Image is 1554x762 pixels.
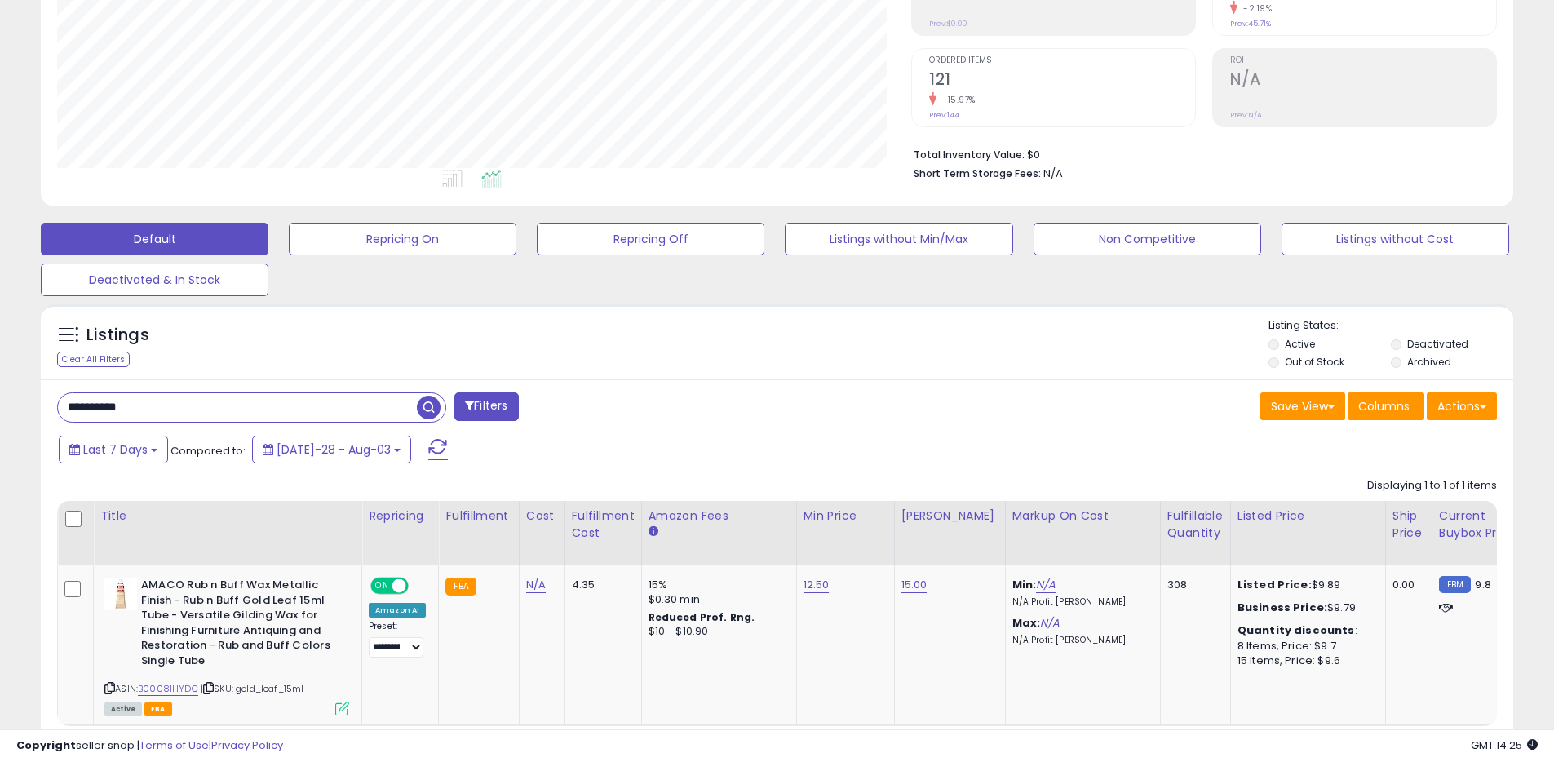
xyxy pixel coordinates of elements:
div: 308 [1167,578,1218,592]
li: $0 [914,144,1485,163]
div: Fulfillment Cost [572,507,635,542]
small: -15.97% [936,94,976,106]
small: Prev: N/A [1230,110,1262,120]
div: 8 Items, Price: $9.7 [1237,639,1373,653]
strong: Copyright [16,738,76,753]
small: -2.19% [1237,2,1272,15]
button: Save View [1260,392,1345,420]
div: 0.00 [1392,578,1419,592]
h5: Listings [86,324,149,347]
span: OFF [406,579,432,593]
span: All listings currently available for purchase on Amazon [104,702,142,716]
small: FBA [445,578,476,596]
button: Columns [1348,392,1424,420]
div: Fulfillment [445,507,511,525]
div: 15% [649,578,784,592]
div: $9.79 [1237,600,1373,615]
div: Markup on Cost [1012,507,1153,525]
div: $10 - $10.90 [649,625,784,639]
a: N/A [1040,615,1060,631]
button: Repricing Off [537,223,764,255]
a: N/A [526,577,546,593]
button: Actions [1427,392,1497,420]
b: Listed Price: [1237,577,1312,592]
div: Ship Price [1392,507,1425,542]
div: Min Price [804,507,888,525]
label: Active [1285,337,1315,351]
button: Filters [454,392,518,421]
div: Cost [526,507,558,525]
div: $0.30 min [649,592,784,607]
span: 9.8 [1475,577,1490,592]
p: N/A Profit [PERSON_NAME] [1012,635,1148,646]
a: Terms of Use [139,738,209,753]
div: Listed Price [1237,507,1379,525]
small: Prev: 45.71% [1230,19,1271,29]
span: ON [372,579,392,593]
div: Displaying 1 to 1 of 1 items [1367,478,1497,494]
small: FBM [1439,576,1471,593]
h2: 121 [929,70,1195,92]
div: Fulfillable Quantity [1167,507,1224,542]
button: Listings without Cost [1282,223,1509,255]
span: FBA [144,702,172,716]
div: 15 Items, Price: $9.6 [1237,653,1373,668]
button: Deactivated & In Stock [41,264,268,296]
small: Prev: 144 [929,110,959,120]
b: Quantity discounts [1237,622,1355,638]
label: Deactivated [1407,337,1468,351]
button: Last 7 Days [59,436,168,463]
th: The percentage added to the cost of goods (COGS) that forms the calculator for Min & Max prices. [1005,501,1160,565]
a: Privacy Policy [211,738,283,753]
span: 2025-08-11 14:25 GMT [1471,738,1538,753]
span: | SKU: gold_leaf_15ml [201,682,304,695]
a: 15.00 [901,577,928,593]
button: Repricing On [289,223,516,255]
a: B00081HYDC [138,682,198,696]
label: Archived [1407,355,1451,369]
span: Ordered Items [929,56,1195,65]
button: [DATE]-28 - Aug-03 [252,436,411,463]
b: Reduced Prof. Rng. [649,610,755,624]
b: Min: [1012,577,1037,592]
div: Current Buybox Price [1439,507,1523,542]
div: Clear All Filters [57,352,130,367]
button: Non Competitive [1034,223,1261,255]
small: Prev: $0.00 [929,19,967,29]
div: seller snap | | [16,738,283,754]
h2: N/A [1230,70,1496,92]
div: $9.89 [1237,578,1373,592]
span: ROI [1230,56,1496,65]
div: [PERSON_NAME] [901,507,998,525]
div: : [1237,623,1373,638]
p: Listing States: [1268,318,1513,334]
div: Amazon Fees [649,507,790,525]
b: Business Price: [1237,600,1327,615]
span: [DATE]-28 - Aug-03 [277,441,391,458]
a: N/A [1036,577,1056,593]
b: Total Inventory Value: [914,148,1025,162]
a: 12.50 [804,577,830,593]
div: Preset: [369,621,426,658]
div: Title [100,507,355,525]
small: Amazon Fees. [649,525,658,539]
span: Columns [1358,398,1410,414]
div: Repricing [369,507,432,525]
img: 31gGAT8cN6L._SL40_.jpg [104,578,137,610]
span: Compared to: [170,443,246,459]
span: N/A [1043,166,1063,181]
label: Out of Stock [1285,355,1344,369]
button: Default [41,223,268,255]
span: Last 7 Days [83,441,148,458]
div: Amazon AI [369,603,426,618]
div: 4.35 [572,578,629,592]
b: AMACO Rub n Buff Wax Metallic Finish - Rub n Buff Gold Leaf 15ml Tube - Versatile Gilding Wax for... [141,578,339,672]
p: N/A Profit [PERSON_NAME] [1012,596,1148,608]
button: Listings without Min/Max [785,223,1012,255]
b: Max: [1012,615,1041,631]
b: Short Term Storage Fees: [914,166,1041,180]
